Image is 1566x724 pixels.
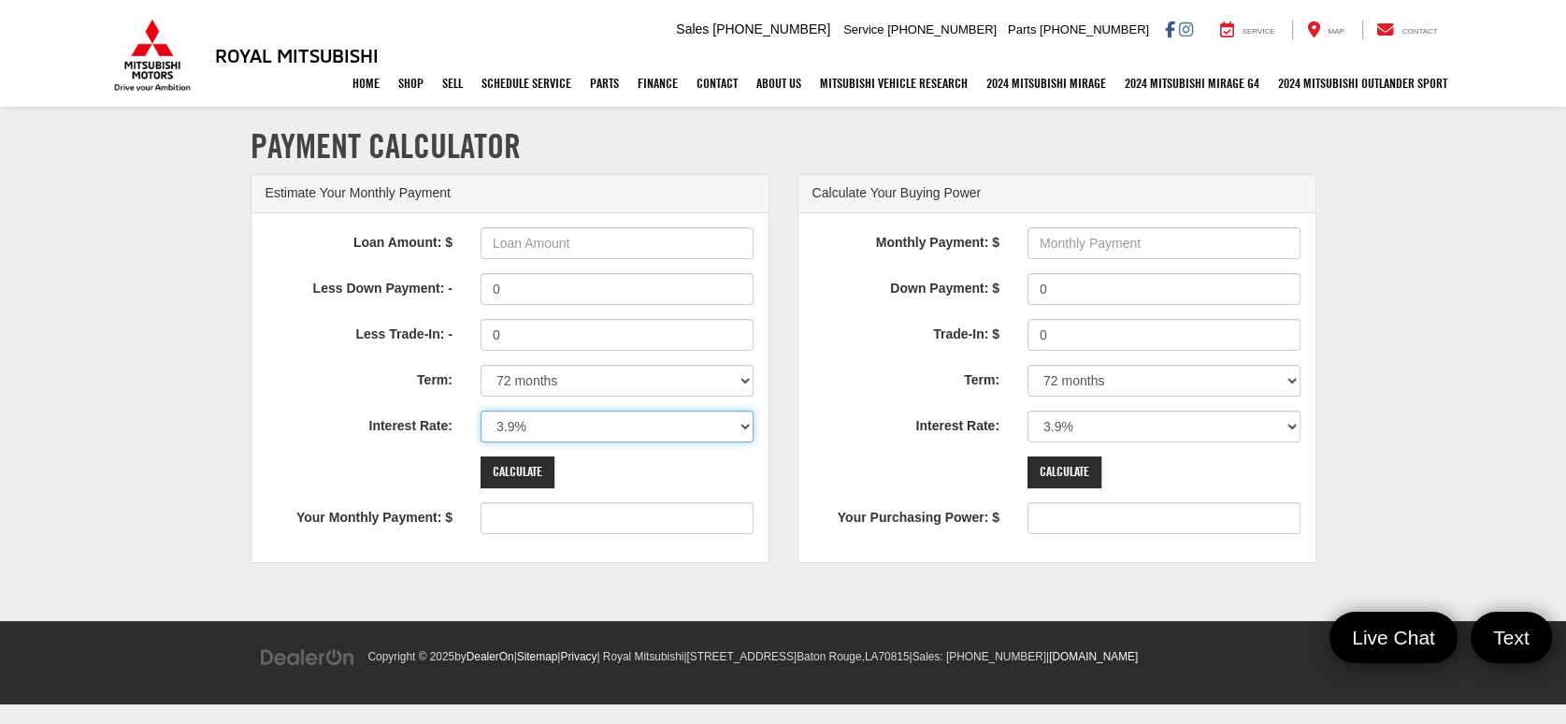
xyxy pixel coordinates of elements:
span: Map [1328,27,1343,36]
span: 70815 [878,650,909,663]
a: 2024 Mitsubishi Mirage G4 [1115,60,1269,107]
a: Sell [433,60,472,107]
a: Privacy [560,650,596,663]
a: DealerOn [260,648,355,663]
span: [STREET_ADDRESS] [686,650,797,663]
span: Sales [676,22,709,36]
span: Copyright © 2025 [367,650,454,663]
input: Calculate [481,456,554,488]
a: Home [343,60,389,107]
a: Live Chat [1329,612,1458,663]
label: Term: [251,365,467,390]
a: DealerOn Home Page [467,650,514,663]
label: Trade-In: $ [798,319,1013,344]
label: Less Trade-In: - [251,319,467,344]
label: Your Monthly Payment: $ [251,502,467,528]
img: DealerOn [260,647,355,668]
a: About Us [747,60,811,107]
span: Sales: [912,650,943,663]
label: Term: [798,365,1013,390]
a: Parts: Opens in a new tab [581,60,628,107]
span: [PHONE_NUMBER] [946,650,1046,663]
img: b=99784818 [1,713,2,714]
span: [PHONE_NUMBER] [1040,22,1149,36]
label: Loan Amount: $ [251,227,467,253]
h1: Payment Calculator [251,127,1316,165]
label: Interest Rate: [251,411,467,436]
span: [PHONE_NUMBER] [712,22,830,36]
label: Down Payment: $ [798,273,1013,298]
span: | [557,650,596,663]
a: Contact [1362,21,1452,39]
a: Finance [628,60,687,107]
input: Monthly Payment [1027,227,1301,259]
span: Parts [1008,22,1036,36]
a: 2024 Mitsubishi Outlander SPORT [1269,60,1457,107]
a: Schedule Service: Opens in a new tab [472,60,581,107]
span: Contact [1401,27,1437,36]
input: Calculate [1027,456,1101,488]
label: Interest Rate: [798,411,1013,436]
a: Text [1471,612,1552,663]
span: | [1046,650,1138,663]
a: Facebook: Click to visit our Facebook page [1165,22,1175,36]
a: Instagram: Click to visit our Instagram page [1179,22,1193,36]
span: | [909,650,1046,663]
a: Mitsubishi Vehicle Research [811,60,977,107]
label: Less Down Payment: - [251,273,467,298]
a: 2024 Mitsubishi Mirage [977,60,1115,107]
span: Live Chat [1343,625,1444,650]
span: Service [1243,27,1275,36]
img: Mitsubishi [110,19,194,92]
a: Sitemap [517,650,558,663]
span: by [454,650,513,663]
h3: Royal Mitsubishi [215,45,379,65]
span: Text [1484,625,1539,650]
a: Contact [687,60,747,107]
input: Down Payment [1027,273,1301,305]
a: Shop [389,60,433,107]
label: Your Purchasing Power: $ [798,502,1013,528]
span: | Royal Mitsubishi [596,650,683,663]
label: Monthly Payment: $ [798,227,1013,253]
div: Estimate Your Monthly Payment [251,175,769,213]
div: Calculate Your Buying Power [798,175,1315,213]
span: [PHONE_NUMBER] [887,22,997,36]
span: LA [865,650,879,663]
a: Map [1292,21,1358,39]
span: | [683,650,909,663]
a: Service [1206,21,1289,39]
input: Loan Amount [481,227,754,259]
span: | [514,650,558,663]
a: [DOMAIN_NAME] [1049,650,1138,663]
span: Baton Rouge, [797,650,865,663]
span: Service [843,22,884,36]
